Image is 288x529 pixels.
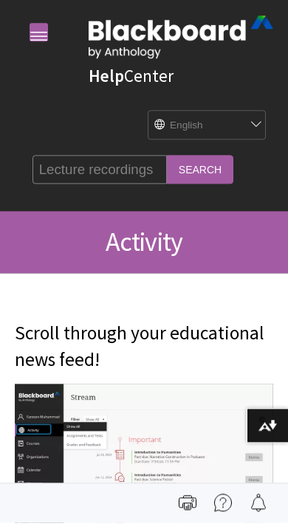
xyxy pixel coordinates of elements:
[167,162,233,190] input: Search
[148,117,252,147] select: Site Language Selector
[106,232,183,265] span: Activity
[15,327,273,380] p: Scroll through your educational news feed!
[89,72,174,93] a: HelpCenter
[89,22,273,65] img: Blackboard by Anthology
[250,500,267,518] img: Follow this page
[179,500,196,518] img: Print
[89,72,124,93] strong: Help
[214,500,232,518] img: More help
